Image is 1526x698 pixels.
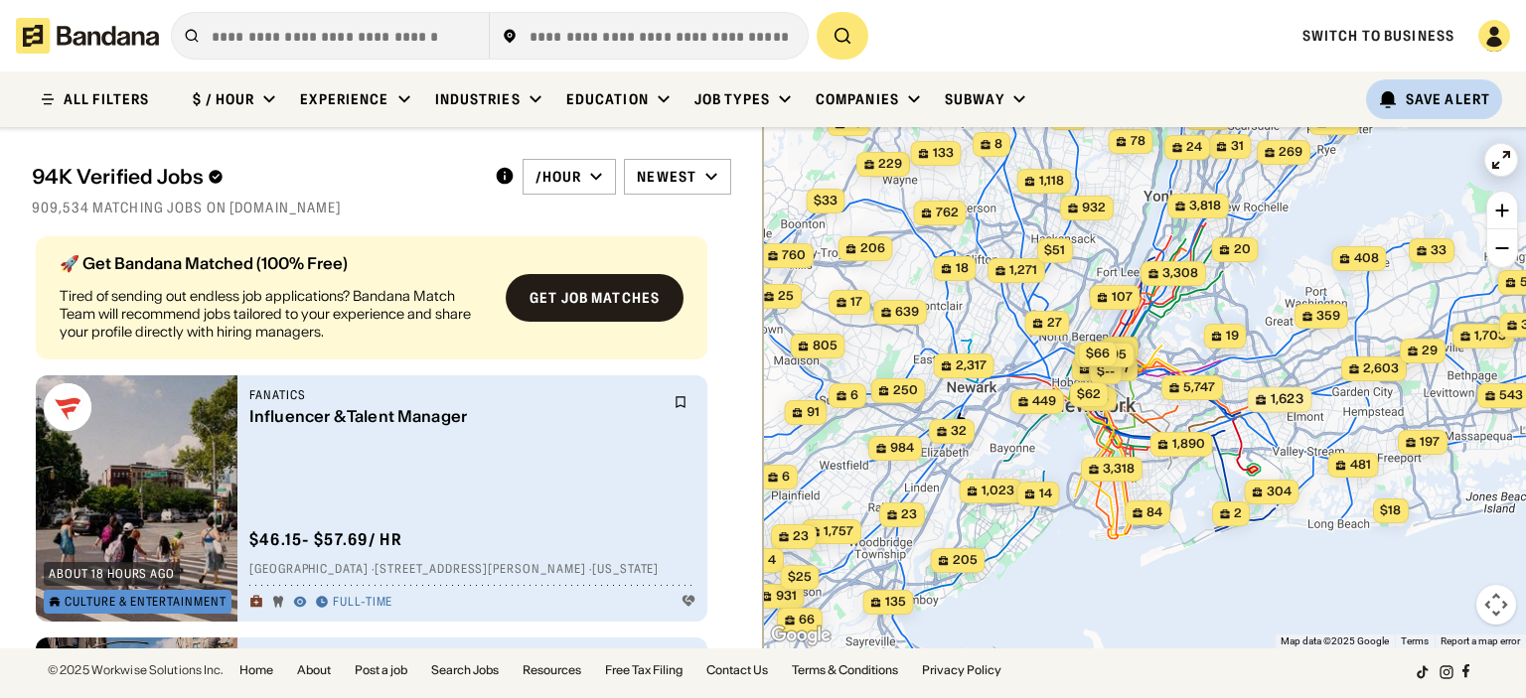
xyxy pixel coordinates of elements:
[1271,390,1304,408] span: 1,623
[297,664,331,676] a: About
[333,595,393,611] div: Full-time
[1032,393,1056,410] span: 449
[1162,265,1198,282] span: 3,308
[566,90,649,108] div: Education
[706,664,768,676] a: Contact Us
[1350,457,1371,474] span: 481
[637,168,696,186] div: Newest
[956,357,987,374] span: 2,317
[355,664,407,676] a: Post a job
[945,90,1004,108] div: Subway
[1380,502,1401,517] span: $18
[936,205,959,221] span: 762
[1474,328,1506,345] span: 1,703
[807,404,820,421] span: 91
[788,569,812,584] span: $25
[1082,200,1106,216] span: 932
[1234,505,1242,522] span: 2
[895,304,919,321] span: 639
[1123,341,1131,357] span: 2
[1316,308,1340,325] span: 359
[1112,289,1133,306] span: 107
[32,228,731,649] div: grid
[435,90,521,108] div: Industries
[1420,434,1440,451] span: 197
[32,165,479,189] div: 94K Verified Jobs
[956,260,969,277] span: 18
[1131,133,1145,150] span: 78
[1039,173,1064,190] span: 1,118
[824,523,853,540] span: 1,757
[1231,138,1244,155] span: 31
[1363,360,1399,377] span: 2,603
[994,136,1002,153] span: 8
[782,469,790,486] span: 6
[1281,635,1389,646] span: Map data ©2025 Google
[1331,114,1352,131] span: 321
[1103,461,1135,478] span: 3,318
[1086,346,1110,360] span: $66
[1267,484,1292,500] span: 304
[249,407,662,426] div: Influencer & Talent Manager
[1044,242,1065,257] span: $51
[48,664,224,676] div: © 2025 Workwise Solutions Inc.
[1499,387,1523,404] span: 543
[523,664,581,676] a: Resources
[813,338,838,354] span: 805
[64,92,149,106] div: ALL FILTERS
[530,291,660,305] div: Get job matches
[431,664,499,676] a: Search Jobs
[1422,343,1438,359] span: 29
[1146,504,1162,521] span: 84
[792,664,898,676] a: Terms & Conditions
[768,552,776,569] span: 4
[860,240,885,257] span: 206
[60,287,490,342] div: Tired of sending out endless job applications? Bandana Match Team will recommend jobs tailored to...
[694,90,770,108] div: Job Types
[885,594,906,611] span: 135
[16,18,159,54] img: Bandana logotype
[1406,90,1490,108] div: Save Alert
[1431,242,1447,259] span: 33
[768,623,834,648] img: Google
[32,199,731,216] div: 909,534 matching jobs on [DOMAIN_NAME]
[933,145,954,162] span: 133
[953,552,978,569] span: 205
[193,90,254,108] div: $ / hour
[300,90,388,108] div: Experience
[1189,198,1221,214] span: 3,818
[1047,315,1062,332] span: 27
[1077,386,1101,401] span: $62
[535,168,582,186] div: /hour
[249,529,402,550] div: $ 46.15 - $57.69 / hr
[768,623,834,648] a: Open this area in Google Maps (opens a new window)
[1441,635,1520,646] a: Report a map error
[890,440,914,457] span: 984
[982,483,1014,499] span: 1,023
[65,596,227,608] div: Culture & Entertainment
[44,383,91,431] img: Fanatics logo
[793,528,809,545] span: 23
[1039,486,1052,502] span: 14
[49,568,175,580] div: about 18 hours ago
[850,294,862,311] span: 17
[605,664,683,676] a: Free Tax Filing
[1401,635,1429,646] a: Terms (opens in new tab)
[1354,250,1379,267] span: 408
[1302,27,1454,45] a: Switch to Business
[249,562,695,578] div: [GEOGRAPHIC_DATA] · [STREET_ADDRESS][PERSON_NAME] · [US_STATE]
[1234,241,1251,258] span: 20
[901,506,917,523] span: 23
[782,247,806,264] span: 760
[239,664,273,676] a: Home
[1172,436,1205,453] span: 1,890
[1097,363,1115,378] span: $--
[814,193,838,208] span: $33
[922,664,1001,676] a: Privacy Policy
[878,156,902,173] span: 229
[816,90,899,108] div: Companies
[951,423,967,440] span: 32
[44,645,91,693] img: Sony Music Entertainment logo
[778,288,794,305] span: 25
[799,612,815,628] span: 66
